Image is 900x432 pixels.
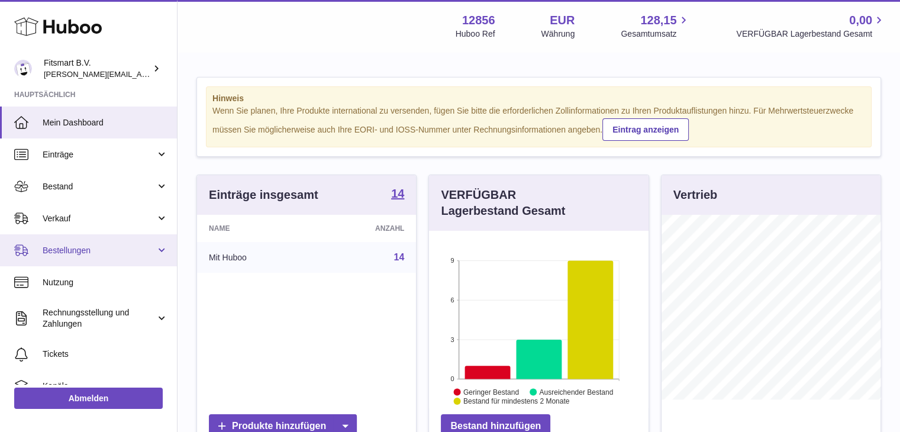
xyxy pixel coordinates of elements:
[43,149,156,160] span: Einträge
[43,213,156,224] span: Verkauf
[550,12,575,28] strong: EUR
[441,187,595,219] h3: VERFÜGBAR Lagerbestand Gesamt
[640,12,676,28] span: 128,15
[43,245,156,256] span: Bestellungen
[212,93,865,104] strong: Hinweis
[602,118,689,141] a: Eintrag anzeigen
[463,388,519,396] text: Geringer Bestand
[212,105,865,141] div: Wenn Sie planen, Ihre Produkte international zu versenden, fügen Sie bitte die erforderlichen Zol...
[463,397,570,405] text: Bestand für mindestens 2 Monate
[315,215,416,242] th: Anzahl
[44,57,150,80] div: Fitsmart B.V.
[621,28,690,40] span: Gesamtumsatz
[14,388,163,409] a: Abmelden
[43,277,168,288] span: Nutzung
[621,12,690,40] a: 128,15 Gesamtumsatz
[43,181,156,192] span: Bestand
[209,187,318,203] h3: Einträge insgesamt
[43,117,168,128] span: Mein Dashboard
[736,28,886,40] span: VERFÜGBAR Lagerbestand Gesamt
[197,242,315,273] td: Mit Huboo
[394,252,405,262] a: 14
[43,307,156,330] span: Rechnungsstellung und Zahlungen
[44,69,237,79] span: [PERSON_NAME][EMAIL_ADDRESS][DOMAIN_NAME]
[462,12,495,28] strong: 12856
[540,388,614,396] text: Ausreichender Bestand
[43,381,168,392] span: Kanäle
[456,28,495,40] div: Huboo Ref
[849,12,872,28] span: 0,00
[451,257,454,264] text: 9
[451,296,454,304] text: 6
[736,12,886,40] a: 0,00 VERFÜGBAR Lagerbestand Gesamt
[197,215,315,242] th: Name
[14,60,32,78] img: jonathan@leaderoo.com
[391,188,404,199] strong: 14
[541,28,575,40] div: Währung
[391,188,404,202] a: 14
[43,349,168,360] span: Tickets
[451,375,454,382] text: 0
[451,336,454,343] text: 3
[673,187,717,203] h3: Vertrieb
